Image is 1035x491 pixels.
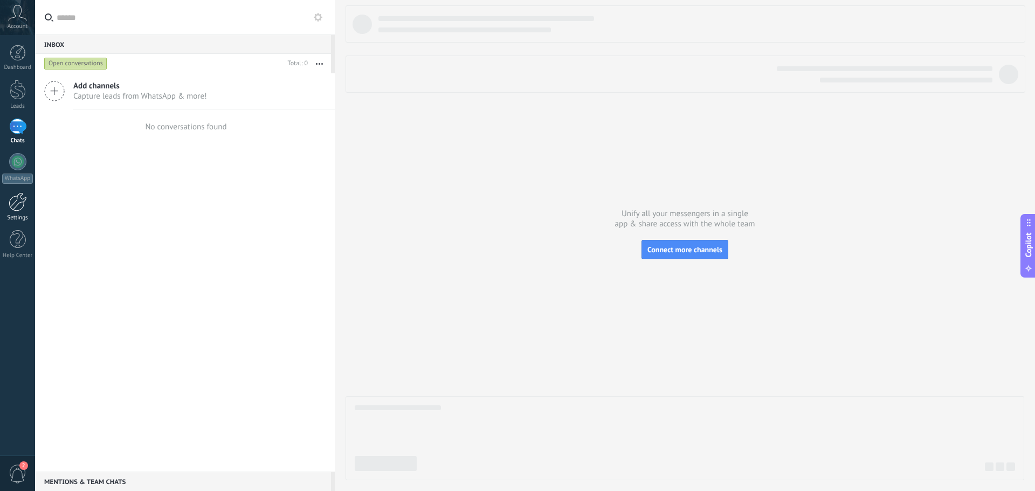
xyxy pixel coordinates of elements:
[2,215,33,222] div: Settings
[2,137,33,144] div: Chats
[2,252,33,259] div: Help Center
[73,81,207,91] span: Add channels
[2,64,33,71] div: Dashboard
[641,240,728,259] button: Connect more channels
[35,34,331,54] div: Inbox
[284,58,308,69] div: Total: 0
[647,245,722,254] span: Connect more channels
[73,91,207,101] span: Capture leads from WhatsApp & more!
[2,103,33,110] div: Leads
[44,57,107,70] div: Open conversations
[8,23,27,30] span: Account
[145,122,226,132] div: No conversations found
[308,54,331,73] button: More
[35,472,331,491] div: Mentions & Team chats
[19,461,28,470] span: 2
[1023,232,1034,257] span: Copilot
[2,174,33,184] div: WhatsApp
